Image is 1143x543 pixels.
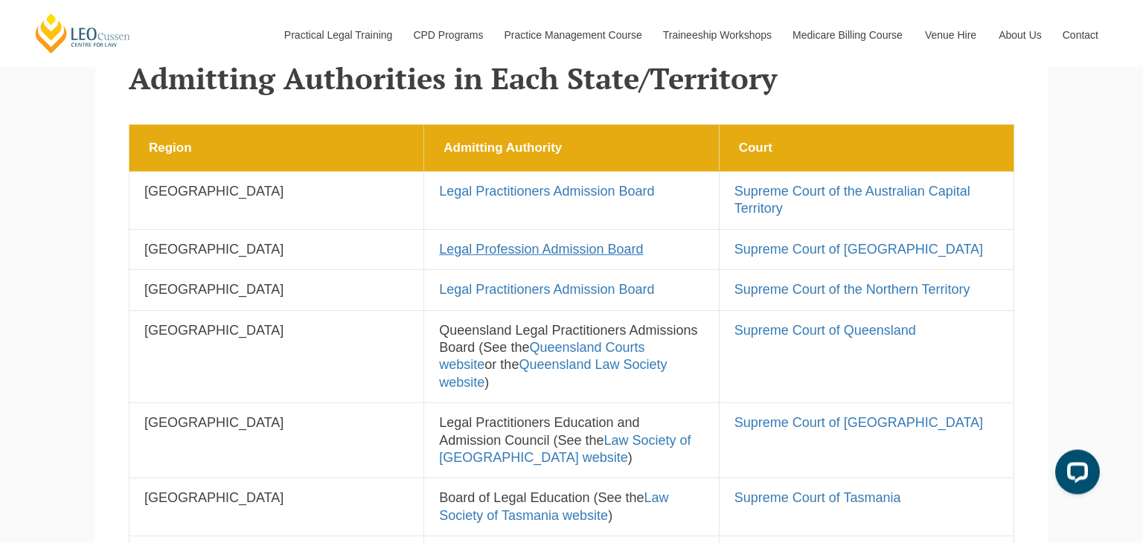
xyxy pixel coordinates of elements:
p: [GEOGRAPHIC_DATA] [144,489,409,507]
a: Legal Practitioners Admission Board [439,184,654,199]
h2: Admitting Authorities in Each State/Territory [129,62,1014,94]
th: Admitting Authority [424,124,719,171]
a: Supreme Court of the Australian Capital Territory [734,184,970,216]
a: Supreme Court of Queensland [734,323,916,338]
th: Region [129,124,424,171]
a: Venue Hire [914,3,987,67]
a: Supreme Court of the Northern Territory [734,282,970,297]
a: Practical Legal Training [273,3,403,67]
a: Legal Profession Admission Board [439,242,643,257]
p: [GEOGRAPHIC_DATA] [144,322,409,339]
p: [GEOGRAPHIC_DATA] [144,183,409,200]
p: [GEOGRAPHIC_DATA] [144,281,409,298]
a: About Us [987,3,1051,67]
p: Legal Practitioners Education and Admission Council (See the ) [439,414,703,466]
p: [GEOGRAPHIC_DATA] [144,414,409,431]
a: [PERSON_NAME] Centre for Law [33,12,132,54]
a: Queensland Courts website [439,340,644,372]
a: Practice Management Course [493,3,652,67]
a: Queensland Law Society website [439,357,667,389]
a: Supreme Court of [GEOGRAPHIC_DATA] [734,242,983,257]
a: Law Society of Tasmania website [439,490,668,522]
p: [GEOGRAPHIC_DATA] [144,241,409,258]
a: Medicare Billing Course [781,3,914,67]
iframe: LiveChat chat widget [1043,443,1106,506]
a: Legal Practitioners Admission Board [439,282,654,297]
a: Supreme Court of [GEOGRAPHIC_DATA] [734,415,983,430]
a: CPD Programs [402,3,493,67]
a: Supreme Court of Tasmania [734,490,901,505]
p: Queensland Legal Practitioners Admissions Board (See the or the ) [439,322,703,392]
th: Court [719,124,1014,171]
a: Law Society of [GEOGRAPHIC_DATA] website [439,433,691,465]
p: Board of Legal Education (See the ) [439,489,703,524]
a: Traineeship Workshops [652,3,781,67]
a: Contact [1051,3,1110,67]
